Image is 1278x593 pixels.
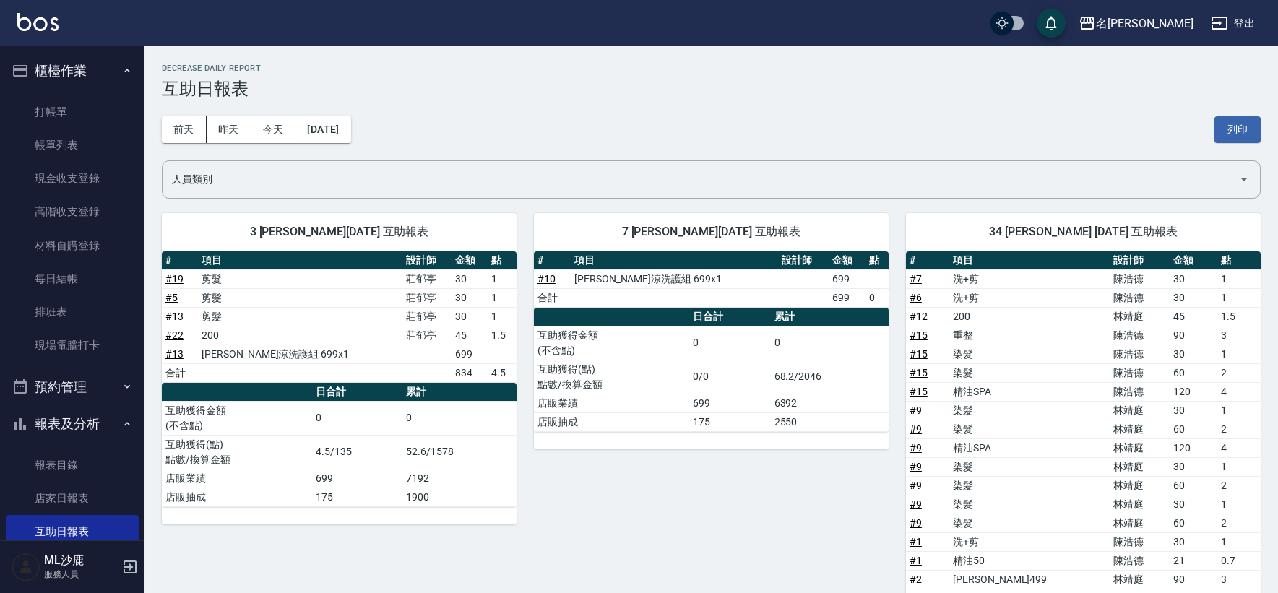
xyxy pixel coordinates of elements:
td: 4 [1217,438,1261,457]
a: #9 [910,423,922,435]
a: 報表目錄 [6,449,139,482]
td: 莊郁亭 [402,288,452,307]
td: 互助獲得金額 (不含點) [162,401,312,435]
th: 日合計 [689,308,770,326]
a: 現場電腦打卡 [6,329,139,362]
td: 染髮 [949,345,1110,363]
a: #5 [165,292,178,303]
td: 2 [1217,476,1261,495]
input: 人員名稱 [168,167,1232,192]
td: 染髮 [949,420,1110,438]
a: 帳單列表 [6,129,139,162]
td: 剪髮 [198,307,402,326]
td: 染髮 [949,363,1110,382]
th: 項目 [198,251,402,270]
td: 精油50 [949,551,1110,570]
td: 1.5 [1217,307,1261,326]
td: 1 [1217,457,1261,476]
a: #15 [910,386,928,397]
td: 21 [1170,551,1217,570]
td: 1.5 [488,326,517,345]
td: 1 [1217,288,1261,307]
a: 互助日報表 [6,515,139,548]
td: 699 [829,288,865,307]
td: 699 [689,394,770,412]
td: 染髮 [949,495,1110,514]
td: 洗+剪 [949,288,1110,307]
td: 剪髮 [198,269,402,288]
td: 陳浩德 [1110,551,1169,570]
td: 60 [1170,420,1217,438]
td: 30 [1170,288,1217,307]
td: 染髮 [949,476,1110,495]
td: 莊郁亭 [402,326,452,345]
td: 林靖庭 [1110,457,1169,476]
button: 預約管理 [6,368,139,406]
button: save [1037,9,1066,38]
button: 列印 [1214,116,1261,143]
td: 1 [1217,532,1261,551]
th: 設計師 [1110,251,1169,270]
td: 2 [1217,420,1261,438]
th: 日合計 [312,383,402,402]
span: 7 [PERSON_NAME][DATE] 互助報表 [551,225,871,239]
a: #2 [910,573,922,585]
a: #15 [910,329,928,341]
td: 3 [1217,326,1261,345]
td: 0 [771,326,889,360]
table: a dense table [534,308,889,432]
td: 4.5 [488,363,517,382]
td: 合計 [534,288,571,307]
th: 累計 [402,383,517,402]
td: 店販業績 [162,469,312,488]
th: 累計 [771,308,889,326]
th: 項目 [571,251,778,270]
a: #7 [910,273,922,285]
th: 項目 [949,251,1110,270]
td: 200 [198,326,402,345]
a: 每日結帳 [6,262,139,295]
td: 0 [402,401,517,435]
td: 互助獲得(點) 點數/換算金額 [162,435,312,469]
table: a dense table [534,251,889,308]
th: # [534,251,571,270]
a: #13 [165,348,184,360]
th: 點 [865,251,889,270]
td: 陳浩德 [1110,532,1169,551]
td: 30 [1170,269,1217,288]
td: 莊郁亭 [402,269,452,288]
td: 洗+剪 [949,532,1110,551]
img: Logo [17,13,59,31]
td: 0 [312,401,402,435]
a: #12 [910,311,928,322]
h5: ML沙鹿 [44,553,118,568]
td: 染髮 [949,401,1110,420]
a: #15 [910,348,928,360]
a: 排班表 [6,295,139,329]
span: 34 [PERSON_NAME] [DATE] 互助報表 [923,225,1243,239]
td: 重整 [949,326,1110,345]
td: 699 [312,469,402,488]
th: 設計師 [402,251,452,270]
td: 30 [452,269,488,288]
h3: 互助日報表 [162,79,1261,99]
td: 1900 [402,488,517,506]
td: 林靖庭 [1110,570,1169,589]
th: 點 [488,251,517,270]
a: 高階收支登錄 [6,195,139,228]
td: 3 [1217,570,1261,589]
td: 200 [949,307,1110,326]
a: #9 [910,480,922,491]
a: 現金收支登錄 [6,162,139,195]
th: 金額 [829,251,865,270]
table: a dense table [162,251,517,383]
td: 0 [865,288,889,307]
td: 莊郁亭 [402,307,452,326]
td: 0 [689,326,770,360]
th: 金額 [452,251,488,270]
td: 0/0 [689,360,770,394]
td: 陳浩德 [1110,269,1169,288]
button: 今天 [251,116,296,143]
td: 合計 [162,363,198,382]
a: 材料自購登錄 [6,229,139,262]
